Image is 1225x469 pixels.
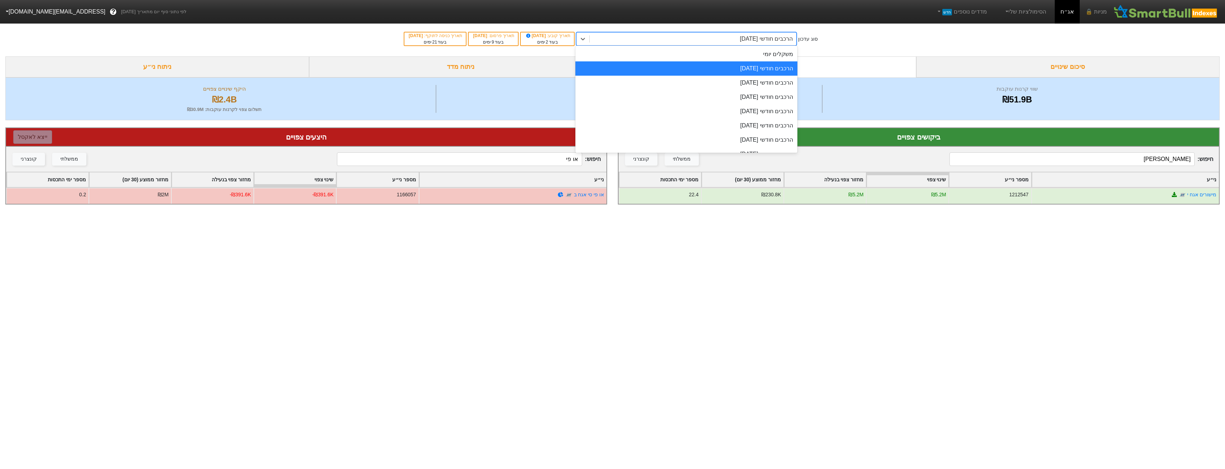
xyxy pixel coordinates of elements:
[1001,5,1049,19] a: הסימולציות שלי
[337,152,582,166] input: 437 רשומות...
[337,152,601,166] span: חיפוש :
[1032,172,1219,187] div: Toggle SortBy
[575,118,797,133] div: הרכבים חודשי [DATE]
[89,172,171,187] div: Toggle SortBy
[12,153,45,166] button: קונצרני
[824,85,1210,93] div: שווי קרנות עוקבות
[575,133,797,147] div: הרכבים חודשי [DATE]
[916,56,1220,77] div: סיכום שינויים
[784,172,866,187] div: Toggle SortBy
[121,8,186,15] span: לפי נתוני סוף יום מתאריך [DATE]
[79,191,86,198] div: 0.2
[1009,191,1028,198] div: 1212547
[158,191,168,198] div: ₪2M
[575,47,797,61] div: משקלים יומי
[625,153,657,166] button: קונצרני
[309,56,613,77] div: ניתוח מדד
[172,172,253,187] div: Toggle SortBy
[626,132,1212,142] div: ביקושים צפויים
[52,153,86,166] button: ממשלתי
[942,9,952,15] span: חדש
[397,191,416,198] div: 1166057
[525,33,547,38] span: [DATE]
[574,192,604,197] a: או פי סי אגח ב
[524,32,570,39] div: תאריך קובע :
[230,191,251,198] div: -₪391.6K
[949,152,1213,166] span: חיפוש :
[473,33,488,38] span: [DATE]
[13,132,599,142] div: היצעים צפויים
[15,106,434,113] div: תשלום צפוי לקרנות עוקבות : ₪30.9M
[438,85,820,93] div: מספר ניירות ערך
[408,32,462,39] div: תאריך כניסה לתוקף :
[619,172,701,187] div: Toggle SortBy
[5,56,309,77] div: ניתוח ני״ע
[824,93,1210,106] div: ₪51.9B
[13,130,52,144] button: ייצא לאקסל
[408,39,462,45] div: בעוד ימים
[472,32,514,39] div: תאריך פרסום :
[546,40,548,45] span: 2
[312,191,334,198] div: -₪391.6K
[848,191,863,198] div: ₪5.2M
[575,104,797,118] div: הרכבים חודשי [DATE]
[867,172,948,187] div: Toggle SortBy
[432,40,437,45] span: 21
[949,152,1194,166] input: 138 רשומות...
[931,191,946,198] div: ₪5.2M
[1113,5,1219,19] img: SmartBull
[575,147,797,161] div: הרכבים חודשי [DATE]
[337,172,418,187] div: Toggle SortBy
[15,93,434,106] div: ₪2.4B
[575,90,797,104] div: הרכבים חודשי [DATE]
[949,172,1031,187] div: Toggle SortBy
[761,191,781,198] div: ₪230.8K
[524,39,570,45] div: בעוד ימים
[438,93,820,106] div: 575
[472,39,514,45] div: בעוד ימים
[575,76,797,90] div: הרכבים חודשי [DATE]
[491,40,494,45] span: 9
[409,33,424,38] span: [DATE]
[740,35,793,43] div: הרכבים חודשי [DATE]
[21,155,37,163] div: קונצרני
[673,155,691,163] div: ממשלתי
[111,7,115,17] span: ?
[60,155,78,163] div: ממשלתי
[665,153,699,166] button: ממשלתי
[1187,192,1216,197] a: מישורים אגח י
[798,35,818,43] div: סוג עדכון
[689,191,699,198] div: 22.4
[702,172,783,187] div: Toggle SortBy
[633,155,649,163] div: קונצרני
[419,172,606,187] div: Toggle SortBy
[15,85,434,93] div: היקף שינויים צפויים
[7,172,89,187] div: Toggle SortBy
[565,191,573,198] img: tase link
[575,61,797,76] div: הרכבים חודשי [DATE]
[254,172,336,187] div: Toggle SortBy
[1179,191,1186,198] img: tase link
[933,5,990,19] a: מדדים נוספיםחדש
